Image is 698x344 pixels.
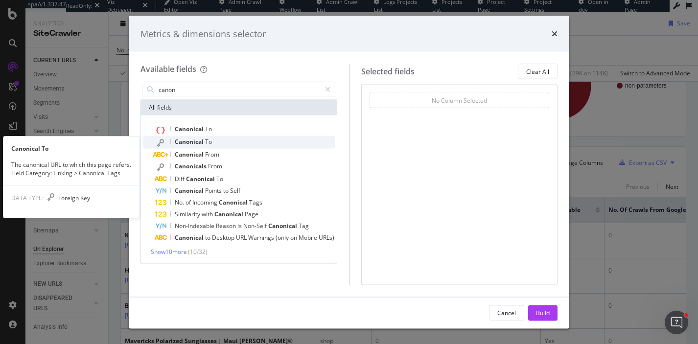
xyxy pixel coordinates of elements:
[319,233,334,242] span: URLs)
[202,210,214,218] span: with
[140,64,196,74] div: Available fields
[223,186,230,195] span: to
[361,66,415,77] div: Selected fields
[205,150,219,159] span: From
[188,248,208,256] span: ( 10 / 32 )
[236,233,248,242] span: URL
[205,138,212,146] span: To
[175,175,186,183] span: Diff
[186,198,192,206] span: of
[518,64,558,79] button: Clear All
[175,150,205,159] span: Canonical
[175,233,205,242] span: Canonical
[237,222,243,230] span: is
[3,161,140,177] div: The canonical URL to which this page refers. Field Category: Linking > Canonical Tags
[175,222,216,230] span: Non-Indexable
[205,125,212,133] span: To
[208,162,222,170] span: From
[432,96,487,104] div: No Column Selected
[243,222,268,230] span: Non-Self
[245,210,258,218] span: Page
[175,186,205,195] span: Canonical
[526,67,549,75] div: Clear All
[140,27,266,40] div: Metrics & dimensions selector
[248,233,276,242] span: Warnings
[665,311,688,334] iframe: Intercom live chat
[216,222,237,230] span: Reason
[230,186,240,195] span: Self
[276,233,290,242] span: (only
[536,308,550,317] div: Build
[186,175,216,183] span: Canonical
[175,162,208,170] span: Canonicals
[3,144,140,153] div: Canonical To
[175,138,205,146] span: Canonical
[489,305,524,321] button: Cancel
[205,233,212,242] span: to
[528,305,558,321] button: Build
[129,16,569,328] div: modal
[219,198,249,206] span: Canonical
[552,27,558,40] div: times
[249,198,262,206] span: Tags
[158,82,321,97] input: Search by field name
[192,198,219,206] span: Incoming
[205,186,223,195] span: Points
[216,175,223,183] span: To
[497,308,516,317] div: Cancel
[141,100,337,115] div: All fields
[268,222,299,230] span: Canonical
[290,233,299,242] span: on
[299,233,319,242] span: Mobile
[175,198,186,206] span: No.
[299,222,309,230] span: Tag
[151,248,187,256] span: Show 10 more
[214,210,245,218] span: Canonical
[175,125,205,133] span: Canonical
[212,233,236,242] span: Desktop
[175,210,202,218] span: Similarity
